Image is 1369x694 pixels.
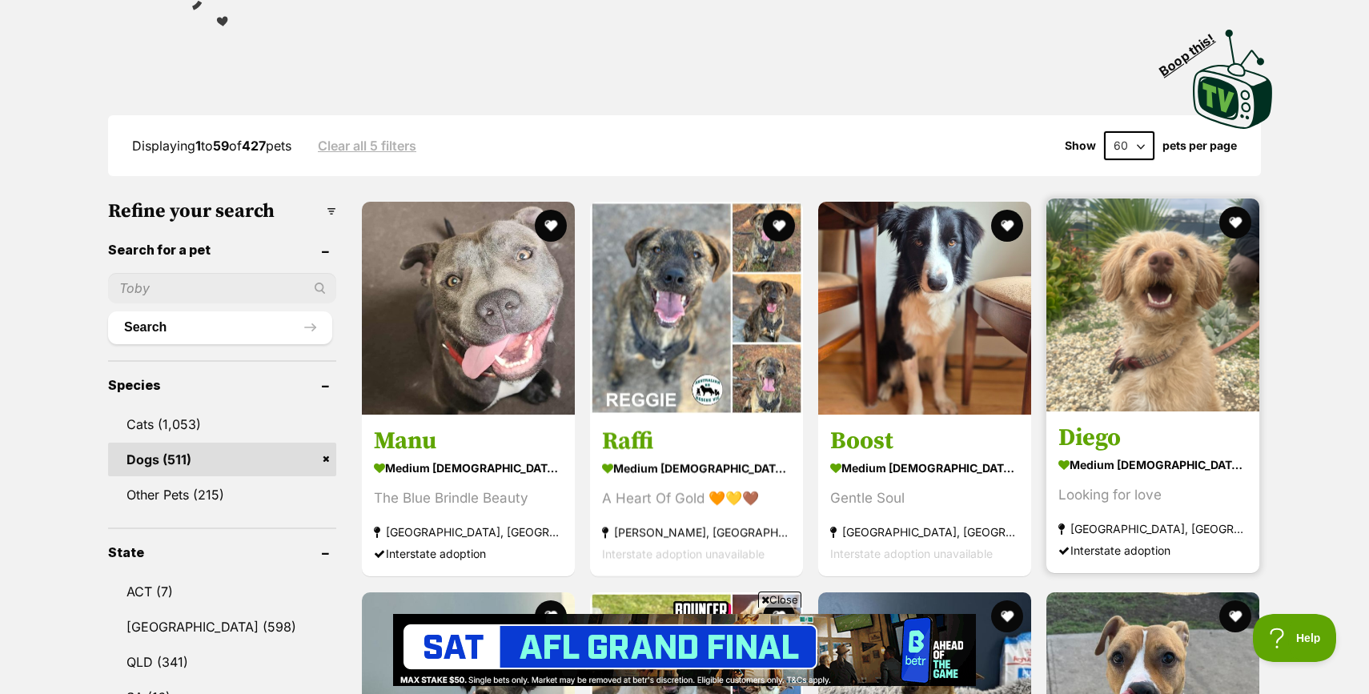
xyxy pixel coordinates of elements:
[535,600,567,632] button: favourite
[108,610,336,644] a: [GEOGRAPHIC_DATA] (598)
[991,600,1023,632] button: favourite
[1157,21,1230,78] span: Boop this!
[374,457,563,480] strong: medium [DEMOGRAPHIC_DATA] Dog
[1058,519,1247,540] strong: [GEOGRAPHIC_DATA], [GEOGRAPHIC_DATA]
[1162,139,1237,152] label: pets per page
[1193,30,1273,129] img: PetRescue TV logo
[242,138,266,154] strong: 427
[374,544,563,565] div: Interstate adoption
[108,645,336,679] a: QLD (341)
[535,210,567,242] button: favourite
[374,522,563,544] strong: [GEOGRAPHIC_DATA], [GEOGRAPHIC_DATA]
[1058,454,1247,477] strong: medium [DEMOGRAPHIC_DATA] Dog
[1046,411,1259,574] a: Diego medium [DEMOGRAPHIC_DATA] Dog Looking for love [GEOGRAPHIC_DATA], [GEOGRAPHIC_DATA] Interst...
[991,210,1023,242] button: favourite
[374,427,563,457] h3: Manu
[108,545,336,560] header: State
[830,522,1019,544] strong: [GEOGRAPHIC_DATA], [GEOGRAPHIC_DATA]
[132,138,291,154] span: Displaying to of pets
[362,415,575,577] a: Manu medium [DEMOGRAPHIC_DATA] Dog The Blue Brindle Beauty [GEOGRAPHIC_DATA], [GEOGRAPHIC_DATA] I...
[195,138,201,154] strong: 1
[1219,600,1251,632] button: favourite
[108,311,332,343] button: Search
[1065,139,1096,152] span: Show
[108,575,336,608] a: ACT (7)
[108,478,336,511] a: Other Pets (215)
[758,592,801,608] span: Close
[602,457,791,480] strong: medium [DEMOGRAPHIC_DATA] Dog
[108,407,336,441] a: Cats (1,053)
[1193,15,1273,132] a: Boop this!
[830,457,1019,480] strong: medium [DEMOGRAPHIC_DATA] Dog
[590,415,803,577] a: Raffi medium [DEMOGRAPHIC_DATA] Dog A Heart Of Gold 🧡💛🤎 [PERSON_NAME], [GEOGRAPHIC_DATA] Intersta...
[1058,540,1247,562] div: Interstate adoption
[763,210,795,242] button: favourite
[108,273,336,303] input: Toby
[374,488,563,510] div: The Blue Brindle Beauty
[1058,423,1247,454] h3: Diego
[108,378,336,392] header: Species
[108,443,336,476] a: Dogs (511)
[362,202,575,415] img: Manu - American Staffordshire Terrier Dog
[318,138,416,153] a: Clear all 5 filters
[1058,485,1247,507] div: Looking for love
[602,522,791,544] strong: [PERSON_NAME], [GEOGRAPHIC_DATA]
[830,548,993,561] span: Interstate adoption unavailable
[818,415,1031,577] a: Boost medium [DEMOGRAPHIC_DATA] Dog Gentle Soul [GEOGRAPHIC_DATA], [GEOGRAPHIC_DATA] Interstate a...
[213,138,229,154] strong: 59
[818,202,1031,415] img: Boost - Border Collie Dog
[602,488,791,510] div: A Heart Of Gold 🧡💛🤎
[1219,207,1251,239] button: favourite
[602,548,765,561] span: Interstate adoption unavailable
[108,243,336,257] header: Search for a pet
[830,488,1019,510] div: Gentle Soul
[602,427,791,457] h3: Raffi
[1253,614,1337,662] iframe: Help Scout Beacon - Open
[108,200,336,223] h3: Refine your search
[830,427,1019,457] h3: Boost
[1046,199,1259,411] img: Diego - Cavoodle Dog
[393,614,976,686] iframe: Advertisement
[590,202,803,415] img: Raffi - Nova Scotia Duck Tolling Retriever Dog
